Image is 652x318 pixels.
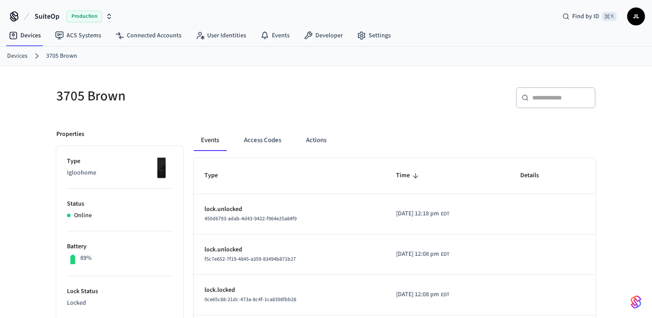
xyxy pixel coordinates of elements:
span: SuiteOp [35,11,59,22]
span: 0ce65c88-21dc-473a-8c4f-1ca8398fbb28 [204,296,296,303]
div: ant example [194,130,596,151]
p: Igloohome [67,168,173,178]
button: JL [627,8,645,25]
span: [DATE] 12:18 pm [396,209,439,219]
a: Developer [297,28,350,44]
a: User Identities [189,28,253,44]
p: lock.unlocked [204,205,375,214]
span: [DATE] 12:08 pm [396,290,439,299]
a: Devices [7,52,27,61]
span: Find by ID [572,12,599,21]
span: EDT [441,291,449,299]
span: Type [204,169,229,183]
p: lock.locked [204,286,375,295]
a: Settings [350,28,398,44]
button: Access Codes [237,130,288,151]
p: Battery [67,242,173,251]
a: ACS Systems [48,28,108,44]
span: ⌘ K [602,12,617,21]
span: Time [396,169,421,183]
span: EDT [441,250,449,258]
span: 450d6793-adab-4d43-9422-f964e25a84f9 [204,215,297,223]
button: Events [194,130,226,151]
p: Status [67,199,173,209]
p: Properties [56,130,84,139]
img: SeamLogoGradient.69752ec5.svg [631,295,641,309]
span: EDT [441,210,449,218]
div: America/New_York [396,250,449,259]
span: [DATE] 12:08 pm [396,250,439,259]
span: f5c7e652-7f19-4845-a359-83494b871b27 [204,255,296,263]
a: Connected Accounts [108,28,189,44]
p: Online [74,211,92,220]
div: America/New_York [396,209,449,219]
a: Devices [2,28,48,44]
span: Production [67,11,102,22]
p: lock.unlocked [204,245,375,254]
p: Type [67,157,173,166]
p: 89% [80,254,92,263]
img: igloohome_deadbolt_2e [150,157,173,179]
p: Lock Status [67,287,173,296]
div: Find by ID⌘ K [555,8,624,24]
a: 3705 Brown [46,52,77,61]
span: JL [628,8,644,24]
h5: 3705 Brown [56,87,321,105]
button: Actions [299,130,334,151]
span: Details [520,169,550,183]
a: Events [253,28,297,44]
p: Locked [67,298,173,308]
div: America/New_York [396,290,449,299]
